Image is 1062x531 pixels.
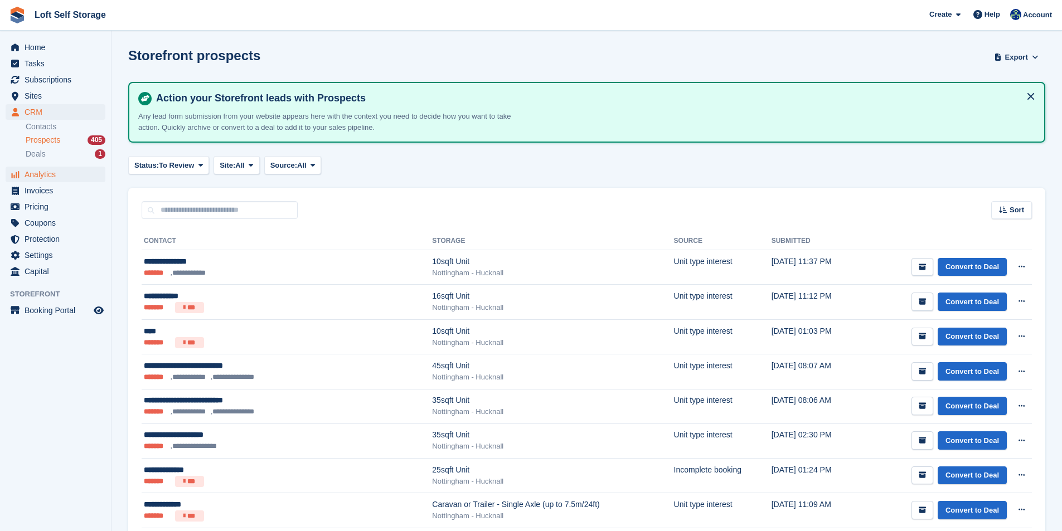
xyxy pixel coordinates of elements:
[26,134,105,146] a: Prospects 405
[432,476,673,487] div: Nottingham - Hucknall
[772,250,859,285] td: [DATE] 11:37 PM
[432,441,673,452] div: Nottingham - Hucknall
[220,160,235,171] span: Site:
[938,258,1007,276] a: Convert to Deal
[772,319,859,354] td: [DATE] 01:03 PM
[938,362,1007,381] a: Convert to Deal
[6,56,105,71] a: menu
[674,354,772,389] td: Unit type interest
[25,104,91,120] span: CRM
[128,48,260,63] h1: Storefront prospects
[432,325,673,337] div: 10sqft Unit
[674,319,772,354] td: Unit type interest
[6,40,105,55] a: menu
[772,458,859,493] td: [DATE] 01:24 PM
[938,466,1007,485] a: Convert to Deal
[26,149,46,159] span: Deals
[214,156,260,174] button: Site: All
[6,183,105,198] a: menu
[6,72,105,87] a: menu
[25,40,91,55] span: Home
[6,303,105,318] a: menu
[25,231,91,247] span: Protection
[674,285,772,320] td: Unit type interest
[6,247,105,263] a: menu
[25,247,91,263] span: Settings
[297,160,307,171] span: All
[138,111,528,133] p: Any lead form submission from your website appears here with the context you need to decide how y...
[270,160,297,171] span: Source:
[772,232,859,250] th: Submitted
[128,156,209,174] button: Status: To Review
[1005,52,1028,63] span: Export
[25,199,91,215] span: Pricing
[25,167,91,182] span: Analytics
[938,293,1007,311] a: Convert to Deal
[674,493,772,528] td: Unit type interest
[25,215,91,231] span: Coupons
[142,232,432,250] th: Contact
[772,493,859,528] td: [DATE] 11:09 AM
[26,148,105,160] a: Deals 1
[938,397,1007,415] a: Convert to Deal
[432,499,673,510] div: Caravan or Trailer - Single Axle (up to 7.5m/24ft)
[92,304,105,317] a: Preview store
[1010,9,1021,20] img: Lucy Shipley
[432,337,673,348] div: Nottingham - Hucknall
[95,149,105,159] div: 1
[134,160,159,171] span: Status:
[6,167,105,182] a: menu
[432,510,673,522] div: Nottingham - Hucknall
[152,92,1035,105] h4: Action your Storefront leads with Prospects
[432,360,673,372] div: 45sqft Unit
[432,429,673,441] div: 35sqft Unit
[6,264,105,279] a: menu
[30,6,110,24] a: Loft Self Storage
[235,160,245,171] span: All
[674,423,772,458] td: Unit type interest
[432,394,673,406] div: 35sqft Unit
[938,501,1007,519] a: Convert to Deal
[772,423,859,458] td: [DATE] 02:30 PM
[772,285,859,320] td: [DATE] 11:12 PM
[674,458,772,493] td: Incomplete booking
[9,7,26,23] img: stora-icon-8386f47178a22dfd0bd8f6a31ec36ba5ce8667c1dd55bd0f319d3a0aa187defe.svg
[992,48,1041,66] button: Export
[6,104,105,120] a: menu
[674,389,772,423] td: Unit type interest
[432,256,673,267] div: 10sqft Unit
[929,9,952,20] span: Create
[938,328,1007,346] a: Convert to Deal
[6,88,105,104] a: menu
[26,121,105,132] a: Contacts
[674,232,772,250] th: Source
[1010,204,1024,216] span: Sort
[159,160,194,171] span: To Review
[6,215,105,231] a: menu
[938,431,1007,450] a: Convert to Deal
[25,303,91,318] span: Booking Portal
[25,56,91,71] span: Tasks
[6,231,105,247] a: menu
[772,354,859,389] td: [DATE] 08:07 AM
[432,464,673,476] div: 25sqft Unit
[25,183,91,198] span: Invoices
[432,267,673,279] div: Nottingham - Hucknall
[25,264,91,279] span: Capital
[674,250,772,285] td: Unit type interest
[25,72,91,87] span: Subscriptions
[1023,9,1052,21] span: Account
[10,289,111,300] span: Storefront
[432,290,673,302] div: 16sqft Unit
[88,135,105,145] div: 405
[432,406,673,417] div: Nottingham - Hucknall
[26,135,60,145] span: Prospects
[985,9,1000,20] span: Help
[432,372,673,383] div: Nottingham - Hucknall
[772,389,859,423] td: [DATE] 08:06 AM
[432,302,673,313] div: Nottingham - Hucknall
[25,88,91,104] span: Sites
[264,156,322,174] button: Source: All
[6,199,105,215] a: menu
[432,232,673,250] th: Storage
